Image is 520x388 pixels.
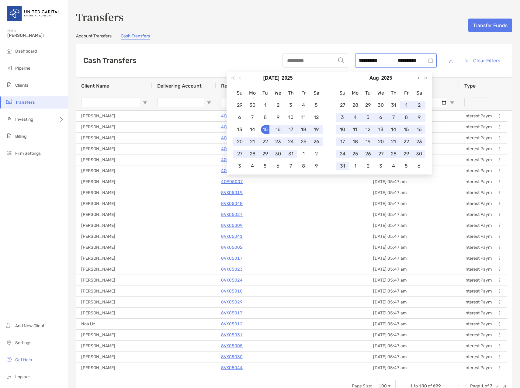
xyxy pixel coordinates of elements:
div: [PERSON_NAME] [76,209,152,220]
span: Pipeline [15,66,30,71]
button: Choose a year [282,72,293,84]
div: Noa Uz [76,319,152,329]
td: 2025-08-04 [349,111,362,123]
th: Tu [362,87,374,99]
span: Delivering Account [157,83,202,89]
div: 6 [376,113,385,122]
td: 2025-07-04 [297,99,310,111]
td: 2025-07-21 [246,136,259,148]
div: 9 [415,113,423,122]
div: [PERSON_NAME] [76,122,152,132]
div: 10 [286,113,295,122]
div: 18 [351,137,359,146]
div: 16 [274,125,282,134]
img: dashboard icon [5,47,13,54]
div: [PERSON_NAME] [76,253,152,264]
a: 8VK05019 [221,189,243,196]
div: 2 [274,101,282,109]
button: Next month (PageDown) [414,72,422,84]
div: [PERSON_NAME] [76,297,152,307]
p: 8VK05030 [221,353,243,361]
td: 2025-08-05 [362,111,374,123]
th: Sa [310,87,323,99]
span: [PERSON_NAME]! [7,33,64,38]
div: [DATE] 05:47 am [368,352,459,362]
div: [PERSON_NAME] [76,275,152,286]
div: 9 [274,113,282,122]
a: 8VK05048 [221,200,243,207]
a: 8VK05012 [221,320,243,328]
div: [PERSON_NAME] [76,220,152,231]
div: 5 [312,101,321,109]
button: Next year (Control + right) [422,72,430,84]
div: 11 [299,113,308,122]
td: 2025-07-11 [297,111,310,123]
div: [PERSON_NAME] [76,111,152,121]
p: 8VK05010 [221,287,243,295]
a: 4QP05007 [221,178,243,185]
div: 12 [312,113,321,122]
a: 8VK05044 [221,364,243,372]
a: 8VK05013 [221,309,243,317]
td: 2025-07-28 [349,99,362,111]
div: 13 [376,125,385,134]
td: 2025-06-30 [246,99,259,111]
div: [PERSON_NAME] [76,242,152,253]
div: [DATE] 05:47 am [368,297,459,307]
span: Billing [15,134,26,139]
td: 2025-07-01 [259,99,272,111]
td: 2025-07-18 [297,123,310,136]
div: [DATE] 05:47 am [368,319,459,329]
button: Choose a month [263,72,279,84]
div: [PERSON_NAME] [76,330,152,340]
p: 8VK05002 [221,244,243,251]
div: 27 [338,101,347,109]
a: Cash Transfers [121,33,150,40]
td: 2025-07-09 [272,111,284,123]
div: [DATE] 05:47 am [368,253,459,264]
td: 2025-07-31 [284,148,297,160]
div: [DATE] 05:47 am [368,242,459,253]
td: 2025-07-23 [272,136,284,148]
div: 11 [351,125,359,134]
span: Investing [15,117,33,122]
a: 4QP05006 [221,167,243,175]
span: Firm Settings [15,151,41,156]
a: 4QP05005 [221,145,243,153]
span: Client Name [81,83,109,89]
td: 2025-07-25 [297,136,310,148]
td: 2025-08-10 [336,123,349,136]
div: [PERSON_NAME] [76,165,152,176]
div: [DATE] 05:47 am [368,308,459,318]
td: 2025-07-03 [284,99,297,111]
th: Fr [400,87,413,99]
a: 8VK05027 [221,211,243,218]
td: 2025-07-27 [336,99,349,111]
img: investing icon [5,115,13,123]
div: 14 [389,125,398,134]
div: 13 [235,125,244,134]
td: 2025-08-16 [413,123,425,136]
p: 4QP05012 [221,134,243,142]
button: Transfer Funds [468,19,512,32]
a: 4QP05011 [221,123,243,131]
th: Th [284,87,297,99]
div: 16 [415,125,423,134]
td: 2025-07-30 [374,99,387,111]
div: 6 [235,113,244,122]
h3: Transfers [76,10,512,24]
td: 2025-07-24 [284,136,297,148]
input: Client Name Filter Input [81,98,140,107]
td: 2025-08-06 [374,111,387,123]
p: 8VK05023 [221,265,243,273]
div: 7 [389,113,398,122]
span: Receiving Account [221,83,265,89]
img: button icon [464,59,469,62]
div: [PERSON_NAME] [76,187,152,198]
p: 4QP05001 [221,156,243,164]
